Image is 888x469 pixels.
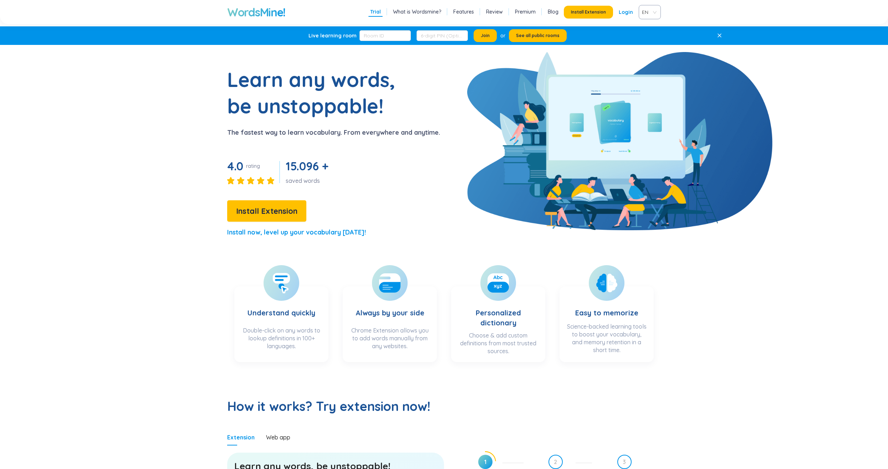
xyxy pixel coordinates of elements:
div: Web app [266,433,290,441]
input: 6-digit PIN (Optional) [417,30,468,41]
a: Login [619,6,633,19]
a: Blog [548,8,558,15]
button: See all public rooms [509,29,567,42]
div: Live learning room [308,32,357,39]
a: Premium [515,8,536,15]
input: Room ID [359,30,411,41]
span: Install Extension [236,205,297,217]
button: Join [474,29,497,42]
a: Trial [370,8,381,15]
div: Chrome Extension allows you to add words manually from any websites. [350,326,430,355]
span: 3 [618,455,631,468]
h1: Learn any words, be unstoppable! [227,66,405,119]
div: saved words [286,177,331,185]
h3: Easy to memorize [575,294,638,319]
span: 15.096 + [286,159,328,173]
div: or [500,32,505,40]
h3: Personalized dictionary [458,294,538,328]
a: What is Wordsmine? [393,8,441,15]
p: Install now, level up your vocabulary [DATE]! [227,227,366,237]
a: Review [486,8,503,15]
div: Double-click on any words to lookup definitions in 100+ languages. [241,326,321,355]
div: Science-backed learning tools to boost your vocabulary, and memory retention in a short time. [567,323,647,355]
span: Join [481,33,490,38]
h2: How it works? Try extension now! [227,398,661,415]
span: VIE [642,7,655,17]
span: Install Extension [571,9,606,15]
a: WordsMine! [227,5,285,19]
a: Install Extension [227,208,306,215]
button: Install Extension [564,6,613,19]
h3: Always by your side [356,294,424,323]
h3: Understand quickly [247,294,315,323]
button: Install Extension [227,200,306,222]
div: Choose & add custom definitions from most trusted sources. [458,331,538,355]
span: 4.0 [227,159,243,173]
div: rating [246,163,260,170]
span: 1 [478,455,493,469]
span: 2 [549,455,562,468]
p: The fastest way to learn vocabulary. From everywhere and anytime. [227,128,440,138]
span: See all public rooms [516,33,560,38]
div: Extension [227,433,255,441]
a: Features [453,8,474,15]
